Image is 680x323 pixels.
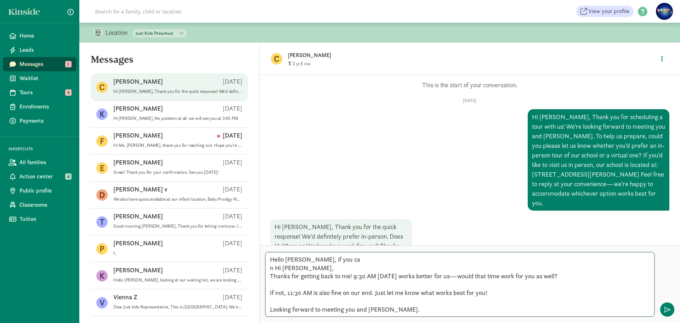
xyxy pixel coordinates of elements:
span: Waitlist [19,74,71,83]
span: Payments [19,117,71,125]
p: [PERSON_NAME] [113,158,163,167]
figure: K [96,270,108,282]
a: Public profile [3,184,76,198]
span: Public profile [19,186,71,195]
figure: F [96,135,108,147]
span: Tours [19,88,71,97]
p: [PERSON_NAME] [113,77,163,86]
p: [PERSON_NAME] [113,212,163,221]
figure: C [271,53,282,65]
span: All families [19,158,71,167]
p: [DATE] [270,98,669,104]
span: Tuition [19,215,71,223]
span: Enrollments [19,102,71,111]
a: Leads [3,43,76,57]
span: 4 [65,89,72,96]
span: Action center [19,172,71,181]
p: [DATE] [223,77,242,86]
p: [DATE] [217,131,242,140]
p: [PERSON_NAME] [113,239,163,247]
figure: K [96,108,108,120]
span: 1 [65,61,72,67]
p: Great! Thank you for your confirmation. See you [DATE]! [113,169,242,175]
span: Messages [19,60,71,68]
a: Enrollments [3,100,76,114]
p: [PERSON_NAME] [113,131,163,140]
figure: E [96,162,108,174]
p: Vienna Z [113,293,137,301]
p: [PERSON_NAME] [113,104,163,113]
p: Hi Ms. [PERSON_NAME], thank you for reaching out. Hope you're well. I'll be there at 09:30 AM [DA... [113,143,242,148]
span: 5 [301,61,311,67]
p: [PERSON_NAME] [113,266,163,274]
p: [PERSON_NAME] [288,50,511,60]
figure: C [96,82,108,93]
p: [DATE] [223,185,242,194]
a: Tours 4 [3,85,76,100]
a: All families [3,155,76,169]
a: Payments [3,114,76,128]
span: Home [19,32,71,40]
a: Action center 4 [3,169,76,184]
div: Hi [PERSON_NAME], Thank you for the quick response! We'd definitely prefer in-person. Does 11:30a... [270,219,412,263]
a: Tuition [3,212,76,226]
p: [DATE] [223,104,242,113]
p: t, [113,250,242,256]
figure: D [96,189,108,201]
span: View your profile [588,7,629,16]
p: [DATE] [223,293,242,301]
a: Waitlist [3,71,76,85]
figure: V [96,297,108,308]
span: Leads [19,46,71,54]
p: This is the start of your conversation. [270,81,669,89]
p: We also have spots available at our infant location, Baby Prodigy Nursery, and they are enrolling... [113,196,242,202]
p: Good morning [PERSON_NAME], Thank you for letting me know. I’m [PERSON_NAME], the new director of... [113,223,242,229]
a: Messages 1 [3,57,76,71]
p: Dear Just kids Representative, This is [GEOGRAPHIC_DATA]. We have a daughter who will turn age [D... [113,304,242,310]
p: [DATE] [223,266,242,274]
p: [DATE] [223,212,242,221]
a: View your profile [576,6,634,17]
h5: Messages [79,54,259,71]
input: Search for a family, child or location [91,4,289,18]
p: Location [106,28,133,37]
a: Classrooms [3,198,76,212]
p: [DATE] [223,158,242,167]
p: [DATE] [223,239,242,247]
p: Hi [PERSON_NAME], No problem at all. we will see you at 3:45 PM. [113,116,242,121]
a: Home [3,29,76,43]
figure: T [96,216,108,228]
p: Hi [PERSON_NAME], Thank you for the quick response! We'd definitely prefer in-person. Does 11:30a... [113,89,242,94]
span: 4 [65,173,72,180]
div: Hi [PERSON_NAME], Thank you for scheduling a tour with us! We’re looking forward to meeting you a... [528,109,669,211]
span: 2 [293,61,301,67]
figure: P [96,243,108,255]
p: [PERSON_NAME] v [113,185,168,194]
span: Classrooms [19,201,71,209]
p: Hello [PERSON_NAME], looking at our waiting list, we are looking for spots to open up next Fall 2... [113,277,242,283]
